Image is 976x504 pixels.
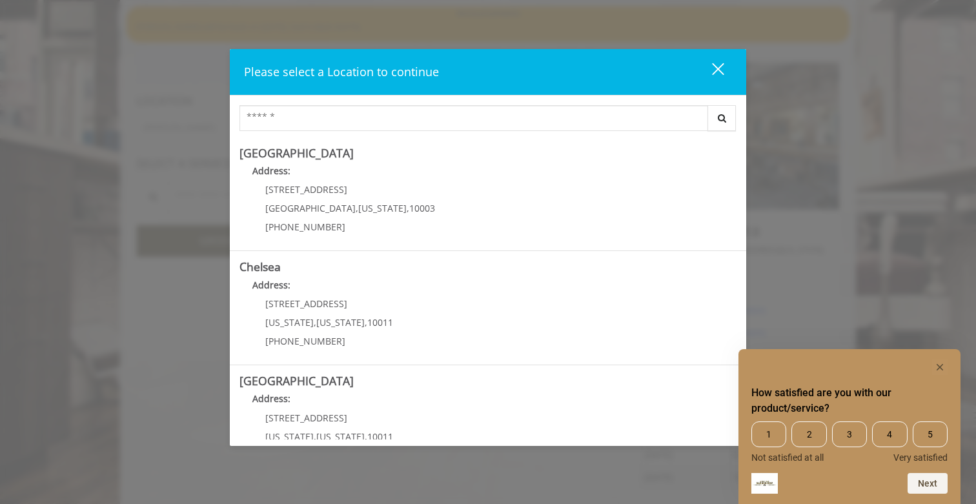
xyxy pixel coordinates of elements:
button: close dialog [688,59,732,85]
span: [STREET_ADDRESS] [265,297,347,310]
b: Address: [252,165,290,177]
span: , [314,430,316,443]
span: 4 [872,421,907,447]
span: [US_STATE] [265,430,314,443]
span: , [314,316,316,328]
span: [PHONE_NUMBER] [265,335,345,347]
div: Center Select [239,105,737,137]
span: [US_STATE] [316,430,365,443]
div: How satisfied are you with our product/service? Select an option from 1 to 5, with 1 being Not sa... [751,359,948,494]
b: [GEOGRAPHIC_DATA] [239,373,354,388]
span: 10003 [409,202,435,214]
span: Not satisfied at all [751,452,824,463]
span: 10011 [367,430,393,443]
span: Please select a Location to continue [244,64,439,79]
i: Search button [715,114,729,123]
span: [US_STATE] [358,202,407,214]
div: How satisfied are you with our product/service? Select an option from 1 to 5, with 1 being Not sa... [751,421,948,463]
input: Search Center [239,105,708,131]
b: Chelsea [239,259,281,274]
span: , [356,202,358,214]
span: [GEOGRAPHIC_DATA] [265,202,356,214]
span: [STREET_ADDRESS] [265,412,347,424]
span: [PHONE_NUMBER] [265,221,345,233]
button: Hide survey [932,359,948,375]
span: 3 [832,421,867,447]
b: Address: [252,279,290,291]
span: 2 [791,421,826,447]
span: [US_STATE] [316,316,365,328]
b: [GEOGRAPHIC_DATA] [239,145,354,161]
span: [STREET_ADDRESS] [265,183,347,196]
b: Address: [252,392,290,405]
h2: How satisfied are you with our product/service? Select an option from 1 to 5, with 1 being Not sa... [751,385,948,416]
span: , [407,202,409,214]
span: , [365,430,367,443]
span: 10011 [367,316,393,328]
div: close dialog [697,62,723,81]
span: [US_STATE] [265,316,314,328]
button: Next question [908,473,948,494]
span: 5 [913,421,948,447]
span: 1 [751,421,786,447]
span: Very satisfied [893,452,948,463]
span: , [365,316,367,328]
